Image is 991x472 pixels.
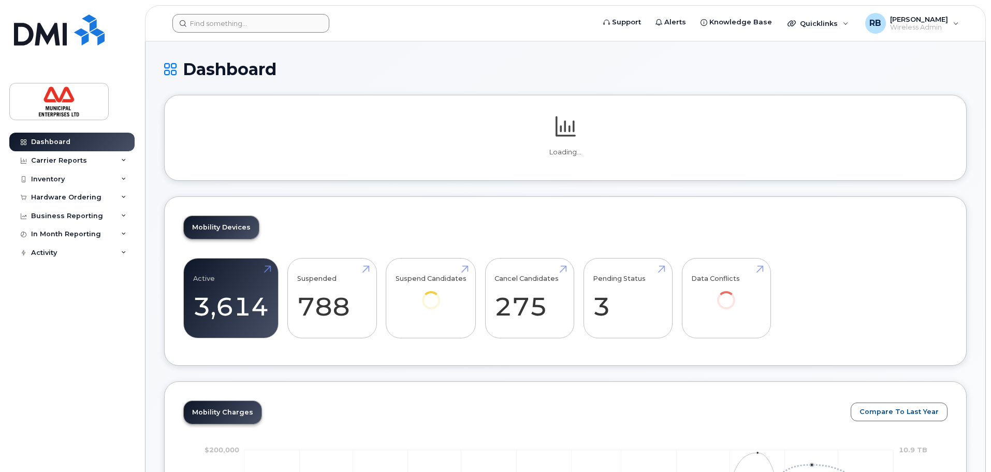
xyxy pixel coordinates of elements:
[184,401,261,424] a: Mobility Charges
[859,407,939,417] span: Compare To Last Year
[205,446,239,454] tspan: $200,000
[691,264,761,324] a: Data Conflicts
[297,264,367,333] a: Suspended 788
[184,216,259,239] a: Mobility Devices
[851,403,948,421] button: Compare To Last Year
[205,446,239,454] g: $0
[899,446,927,454] tspan: 10.9 TB
[193,264,269,333] a: Active 3,614
[164,60,967,78] h1: Dashboard
[593,264,663,333] a: Pending Status 3
[494,264,564,333] a: Cancel Candidates 275
[183,148,948,157] p: Loading...
[396,264,467,324] a: Suspend Candidates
